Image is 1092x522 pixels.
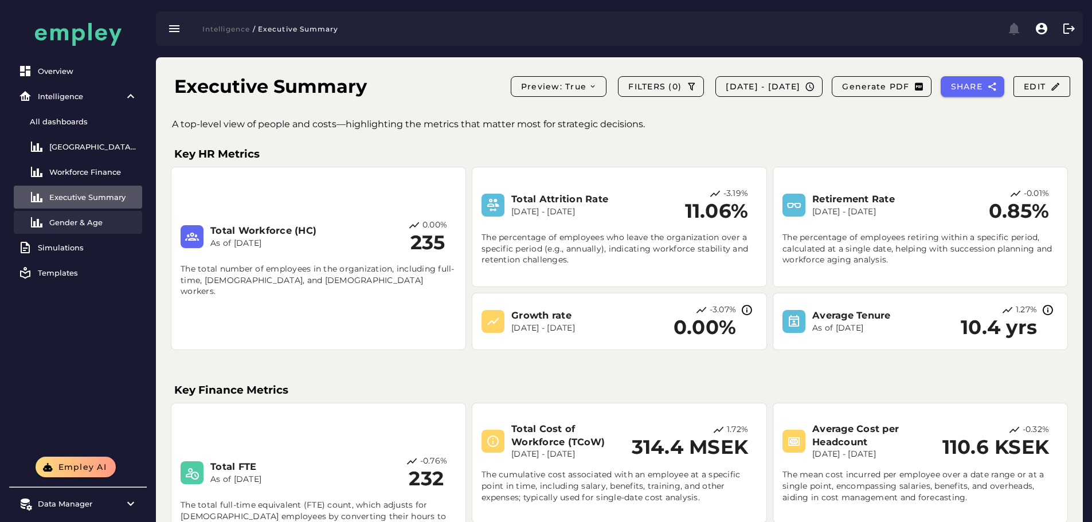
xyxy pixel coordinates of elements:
h2: 235 [408,231,447,254]
a: Overview [14,60,142,83]
h3: Growth rate [511,309,649,322]
span: Intelligence [202,25,250,33]
button: [DATE] - [DATE] [715,76,823,97]
h2: 314.4 MSEK [632,436,749,459]
p: -3.19% [723,188,749,200]
div: Workforce Finance [49,167,138,176]
p: -0.32% [1023,424,1050,436]
a: All dashboards [14,110,142,133]
h3: Average Cost per Headcount [812,422,936,449]
p: 1.27% [1016,304,1037,316]
button: Generate PDF [832,76,931,97]
h1: Executive Summary [174,73,367,100]
span: Preview: true [520,81,597,92]
span: [DATE] - [DATE] [725,81,800,92]
button: Empley AI [36,457,116,477]
button: Intelligence [195,21,250,37]
a: Gender & Age [14,211,142,234]
div: Simulations [38,243,138,252]
p: As of [DATE] [210,238,349,249]
div: [GEOGRAPHIC_DATA] Overview [49,142,138,151]
p: The cumulative cost associated with an employee at a specific point in time, including salary, be... [482,460,757,504]
p: The percentage of employees who leave the organization over a specific period (e.g., annually), i... [482,223,757,266]
p: The mean cost incurred per employee over a date range or at a single point, encompassing salaries... [782,460,1058,504]
div: Overview [38,66,138,76]
button: FILTERS (0) [618,76,704,97]
p: 1.72% [727,424,748,436]
span: Empley AI [57,462,107,472]
h2: 11.06% [685,200,749,223]
h3: Total Cost of Workforce (TCoW) [511,422,625,449]
a: [GEOGRAPHIC_DATA] Overview [14,135,142,158]
button: SHARE [941,76,1004,97]
a: Workforce Finance [14,160,142,183]
h3: Total FTE [210,460,349,473]
h3: Average Tenure [812,309,950,322]
div: Data Manager [38,499,118,508]
p: [DATE] - [DATE] [511,449,625,460]
h3: Total Workforce (HC) [210,224,349,237]
a: Executive Summary [14,186,142,209]
h3: Key HR Metrics [174,146,1064,162]
button: / Executive Summary [250,21,345,37]
a: Templates [14,261,142,284]
p: -0.76% [420,456,448,468]
button: Edit [1013,76,1070,97]
div: Templates [38,268,138,277]
p: The total number of employees in the organization, including full-time, [DEMOGRAPHIC_DATA], and [... [181,254,456,298]
div: Executive Summary [49,193,138,202]
p: 0.00% [422,219,447,231]
h3: Retirement Rate [812,193,950,206]
p: -3.07% [710,304,737,316]
div: Gender & Age [49,218,138,227]
p: [DATE] - [DATE] [812,206,950,218]
p: [DATE] - [DATE] [511,323,649,334]
p: A top-level view of people and costs—highlighting the metrics that matter most for strategic deci... [172,117,1085,131]
p: [DATE] - [DATE] [812,449,936,460]
div: Intelligence [38,92,118,101]
p: The percentage of employees retiring within a specific period, calculated at a single date, helpi... [782,223,1058,266]
h2: 10.4 yrs [961,316,1037,339]
span: FILTERS (0) [628,81,682,92]
h3: Total Attrition Rate [511,193,649,206]
button: Preview: true [511,76,607,97]
p: [DATE] - [DATE] [511,206,649,218]
a: Simulations [14,236,142,259]
span: Generate PDF [841,81,909,92]
h2: 0.85% [989,200,1049,223]
h2: 232 [406,468,448,490]
h3: Key Finance Metrics [174,382,1064,398]
span: / Executive Summary [252,25,338,33]
p: -0.01% [1024,188,1050,200]
p: As of [DATE] [210,474,349,485]
h2: 0.00% [674,316,736,339]
span: SHARE [950,81,983,92]
h2: 110.6 KSEK [942,436,1050,459]
p: As of [DATE] [812,323,950,334]
div: All dashboards [30,117,138,126]
span: Edit [1023,81,1060,92]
